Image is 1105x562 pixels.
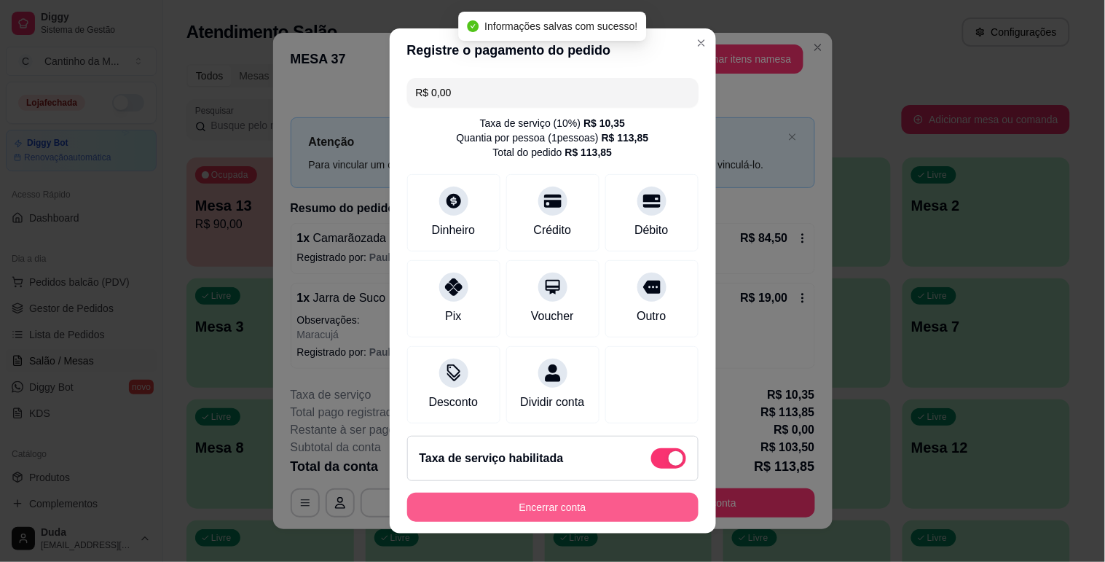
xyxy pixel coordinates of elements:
div: Pix [445,308,461,325]
button: Close [690,31,713,55]
div: Total do pedido [493,145,613,160]
span: Informações salvas com sucesso! [484,20,637,32]
header: Registre o pagamento do pedido [390,28,716,72]
div: Crédito [534,222,572,239]
div: Dividir conta [520,394,584,411]
h2: Taxa de serviço habilitada [420,450,564,467]
div: Débito [634,222,668,239]
div: Voucher [531,308,574,325]
button: Encerrar conta [407,493,699,522]
span: check-circle [467,20,479,32]
div: Outro [637,308,666,325]
div: R$ 113,85 [565,145,613,160]
input: Ex.: hambúrguer de cordeiro [416,78,690,107]
div: Dinheiro [432,222,476,239]
div: R$ 113,85 [602,130,649,145]
div: Taxa de serviço ( 10 %) [480,116,625,130]
div: R$ 10,35 [583,116,625,130]
div: Quantia por pessoa ( 1 pessoas) [457,130,649,145]
div: Desconto [429,394,479,411]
